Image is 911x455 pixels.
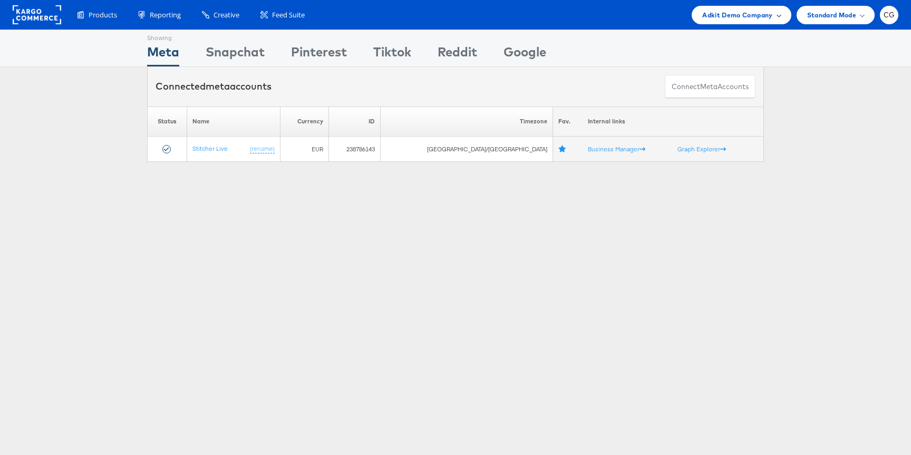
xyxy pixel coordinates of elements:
button: ConnectmetaAccounts [665,75,755,99]
span: Creative [214,10,239,20]
div: Google [503,43,546,66]
a: Business Manager [588,145,645,153]
th: Timezone [381,107,553,137]
div: Reddit [438,43,477,66]
th: Status [148,107,187,137]
div: Meta [147,43,179,66]
th: ID [328,107,380,137]
span: Feed Suite [272,10,305,20]
span: meta [206,80,230,92]
td: EUR [280,137,328,162]
a: Graph Explorer [677,145,726,153]
div: Tiktok [373,43,411,66]
th: Currency [280,107,328,137]
a: (rename) [250,144,275,153]
span: Adkit Demo Company [702,9,772,21]
span: meta [700,82,718,92]
span: Products [89,10,117,20]
th: Name [187,107,280,137]
td: [GEOGRAPHIC_DATA]/[GEOGRAPHIC_DATA] [381,137,553,162]
td: 238786143 [328,137,380,162]
span: Reporting [150,10,181,20]
div: Snapchat [206,43,265,66]
div: Showing [147,30,179,43]
a: Stitcher Live [192,144,228,152]
span: Standard Mode [807,9,856,21]
span: CG [884,12,895,18]
div: Pinterest [291,43,347,66]
div: Connected accounts [156,80,272,93]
